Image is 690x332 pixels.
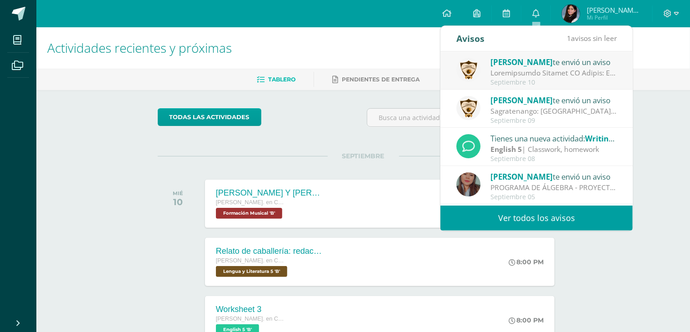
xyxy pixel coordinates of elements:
div: 10 [173,196,183,207]
div: Septiembre 09 [490,117,617,125]
div: Tienes una nueva actividad: [490,132,617,144]
span: Writing exercise [585,133,646,144]
a: Pendientes de entrega [332,72,420,87]
div: Avisos [456,26,485,51]
a: todas las Actividades [158,108,261,126]
span: Tablero [268,76,295,83]
div: PROGRAMA DE ÁLGEBRA - PROYECTO 8: Buena tarde, se envían las hojas de trabajo del Proyecto 8 de Á... [490,182,617,193]
div: Evaluaciones Finales IV Unidad: COLEGIO EL SAGRADO CORAZÓN "AÑO DE LUZ Y ESPERANZA" Circular 2025... [490,68,617,78]
a: Ver todos los avisos [440,206,633,231]
span: [PERSON_NAME] [490,171,553,182]
span: Lengua y Literatura 5 'B' [216,266,287,277]
span: Mi Perfil [587,14,641,21]
span: [PERSON_NAME]. en Ciencias y Letras [216,257,284,264]
div: 8:00 PM [509,258,544,266]
span: [PERSON_NAME] [490,57,553,67]
span: [PERSON_NAME] de los Angeles [587,5,641,15]
div: MIÉ [173,190,183,196]
strong: English 5 [490,144,522,154]
div: Septiembre 08 [490,155,617,163]
div: Septiembre 10 [490,79,617,86]
img: a46afb417ae587891c704af89211ce97.png [456,58,480,82]
span: Pendientes de entrega [342,76,420,83]
span: avisos sin leer [567,33,617,43]
div: te envió un aviso [490,56,617,68]
span: Actividades recientes y próximas [47,39,232,56]
div: Sagratenango: COLEGIO EL SAGRADO CORAZÓN. "AÑO DE LUZ Y ESPERANZA" Guatemala, septiembre 09 de 20... [490,106,617,116]
div: te envió un aviso [490,94,617,106]
img: a46afb417ae587891c704af89211ce97.png [456,96,480,120]
div: 8:00 PM [509,316,544,324]
span: 1 [567,33,571,43]
span: [PERSON_NAME]. en Ciencias y Letras [216,199,284,206]
div: | Classwork, homework [490,144,617,155]
div: Relato de caballería: redacción [216,246,325,256]
span: Formación Musical 'B' [216,208,282,219]
a: Tablero [257,72,295,87]
div: Septiembre 05 [490,193,617,201]
input: Busca una actividad próxima aquí... [367,109,569,126]
div: te envió un aviso [490,171,617,182]
span: [PERSON_NAME]. en Ciencias y Letras [216,316,284,322]
span: SEPTIEMBRE [328,152,399,160]
div: [PERSON_NAME] Y [PERSON_NAME] [216,188,325,198]
img: 56a73a1a4f15c79f6dbfa4a08ea075c8.png [456,172,480,196]
div: Worksheet 3 [216,305,284,314]
img: 62dd456a4c999dad95d6d9c500f77ad2.png [562,5,580,23]
span: [PERSON_NAME] [490,95,553,106]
